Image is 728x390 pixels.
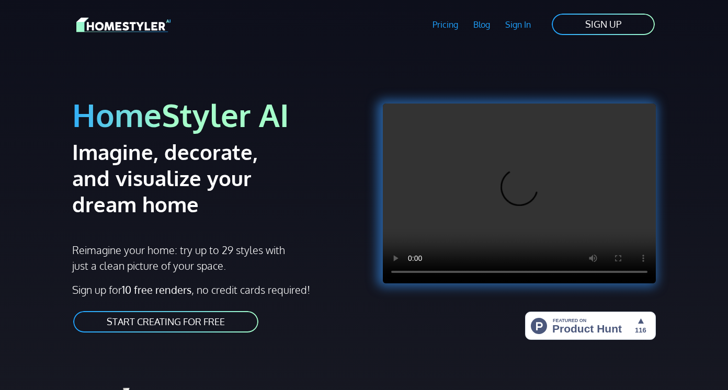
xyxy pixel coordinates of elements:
[72,310,259,334] a: START CREATING FOR FREE
[525,312,656,340] img: HomeStyler AI - Interior Design Made Easy: One Click to Your Dream Home | Product Hunt
[122,283,191,296] strong: 10 free renders
[72,242,287,273] p: Reimagine your home: try up to 29 styles with just a clean picture of your space.
[425,13,466,37] a: Pricing
[72,282,358,297] p: Sign up for , no credit cards required!
[465,13,497,37] a: Blog
[497,13,538,37] a: Sign In
[72,139,301,217] h2: Imagine, decorate, and visualize your dream home
[72,95,358,134] h1: HomeStyler AI
[76,16,170,34] img: HomeStyler AI logo
[551,13,656,36] a: SIGN UP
